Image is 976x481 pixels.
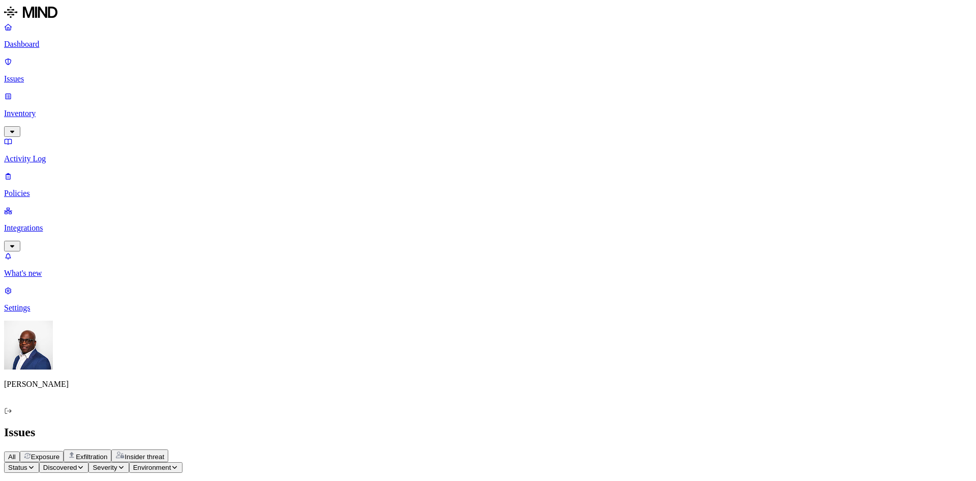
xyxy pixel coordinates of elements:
p: Issues [4,74,972,83]
span: All [8,453,16,461]
p: Activity Log [4,154,972,163]
span: Insider threat [125,453,164,461]
span: Severity [93,464,117,471]
img: Gregory Thomas [4,321,53,370]
p: Inventory [4,109,972,118]
span: Environment [133,464,171,471]
a: MIND [4,4,972,22]
a: Integrations [4,206,972,250]
a: Policies [4,172,972,198]
a: Dashboard [4,22,972,49]
a: Inventory [4,92,972,135]
p: Settings [4,303,972,313]
h2: Issues [4,426,972,439]
p: Integrations [4,223,972,233]
p: Dashboard [4,40,972,49]
a: Settings [4,286,972,313]
a: What's new [4,251,972,278]
a: Issues [4,57,972,83]
span: Exfiltration [76,453,107,461]
p: Policies [4,189,972,198]
p: What's new [4,269,972,278]
span: Status [8,464,27,471]
span: Discovered [43,464,77,471]
a: Activity Log [4,137,972,163]
span: Exposure [31,453,59,461]
img: MIND [4,4,57,20]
